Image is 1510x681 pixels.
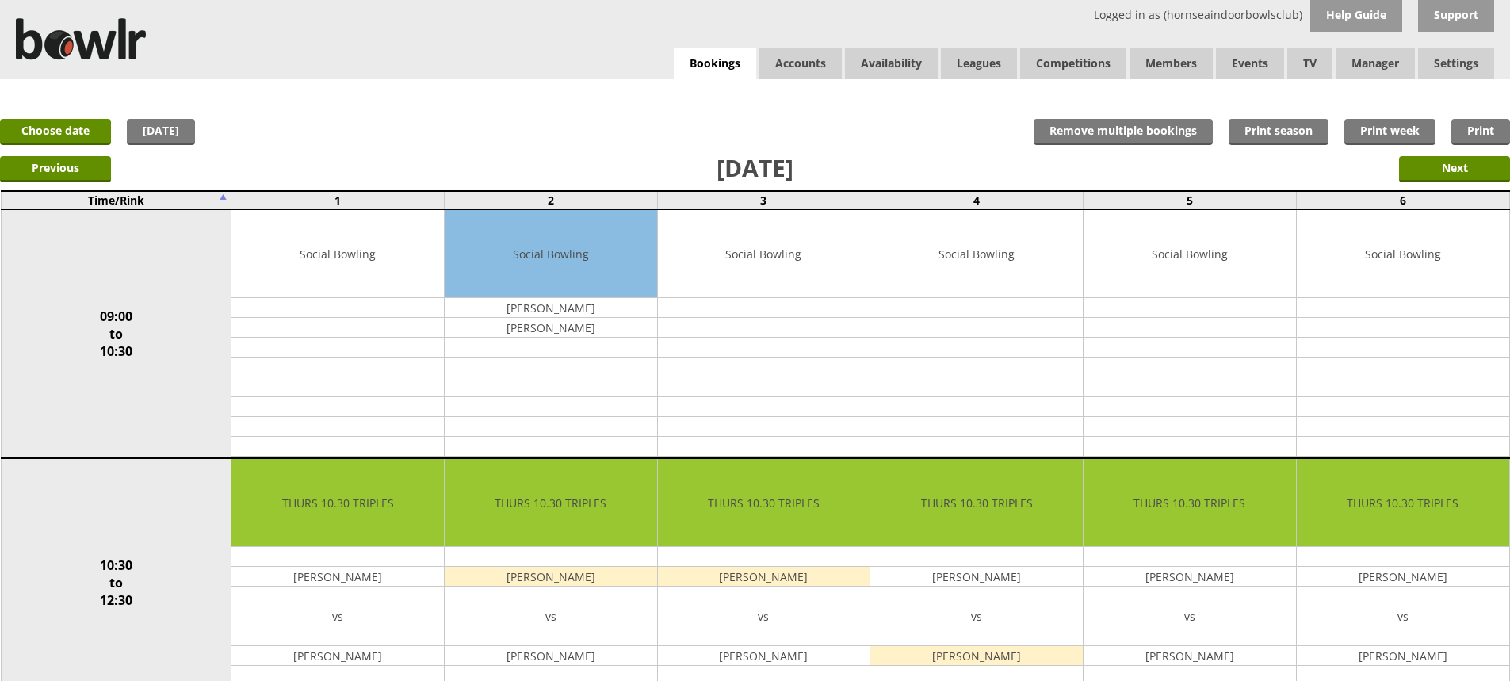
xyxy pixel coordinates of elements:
[870,191,1084,209] td: 4
[1,191,231,209] td: Time/Rink
[445,298,657,318] td: [PERSON_NAME]
[445,606,657,626] td: vs
[127,119,195,145] a: [DATE]
[231,606,444,626] td: vs
[1216,48,1284,79] a: Events
[1344,119,1435,145] a: Print week
[941,48,1017,79] a: Leagues
[1418,48,1494,79] span: Settings
[1084,567,1296,587] td: [PERSON_NAME]
[1084,606,1296,626] td: vs
[1297,459,1509,547] td: THURS 10.30 TRIPLES
[658,606,870,626] td: vs
[759,48,842,79] span: Accounts
[1084,210,1296,298] td: Social Bowling
[1451,119,1510,145] a: Print
[231,567,444,587] td: [PERSON_NAME]
[1130,48,1213,79] span: Members
[1297,606,1509,626] td: vs
[445,318,657,338] td: [PERSON_NAME]
[444,191,657,209] td: 2
[1229,119,1328,145] a: Print season
[1,209,231,458] td: 09:00 to 10:30
[1296,191,1509,209] td: 6
[870,567,1083,587] td: [PERSON_NAME]
[445,646,657,666] td: [PERSON_NAME]
[1399,156,1510,182] input: Next
[1297,567,1509,587] td: [PERSON_NAME]
[1297,210,1509,298] td: Social Bowling
[231,210,444,298] td: Social Bowling
[657,191,870,209] td: 3
[231,646,444,666] td: [PERSON_NAME]
[870,459,1083,547] td: THURS 10.30 TRIPLES
[658,210,870,298] td: Social Bowling
[231,191,445,209] td: 1
[1336,48,1415,79] span: Manager
[870,606,1083,626] td: vs
[870,210,1083,298] td: Social Bowling
[1034,119,1213,145] input: Remove multiple bookings
[1084,459,1296,547] td: THURS 10.30 TRIPLES
[658,459,870,547] td: THURS 10.30 TRIPLES
[1020,48,1126,79] a: Competitions
[1287,48,1332,79] span: TV
[674,48,756,80] a: Bookings
[658,567,870,587] td: [PERSON_NAME]
[845,48,938,79] a: Availability
[445,210,657,298] td: Social Bowling
[445,459,657,547] td: THURS 10.30 TRIPLES
[231,459,444,547] td: THURS 10.30 TRIPLES
[1084,646,1296,666] td: [PERSON_NAME]
[658,646,870,666] td: [PERSON_NAME]
[870,646,1083,666] td: [PERSON_NAME]
[1297,646,1509,666] td: [PERSON_NAME]
[1084,191,1297,209] td: 5
[445,567,657,587] td: [PERSON_NAME]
